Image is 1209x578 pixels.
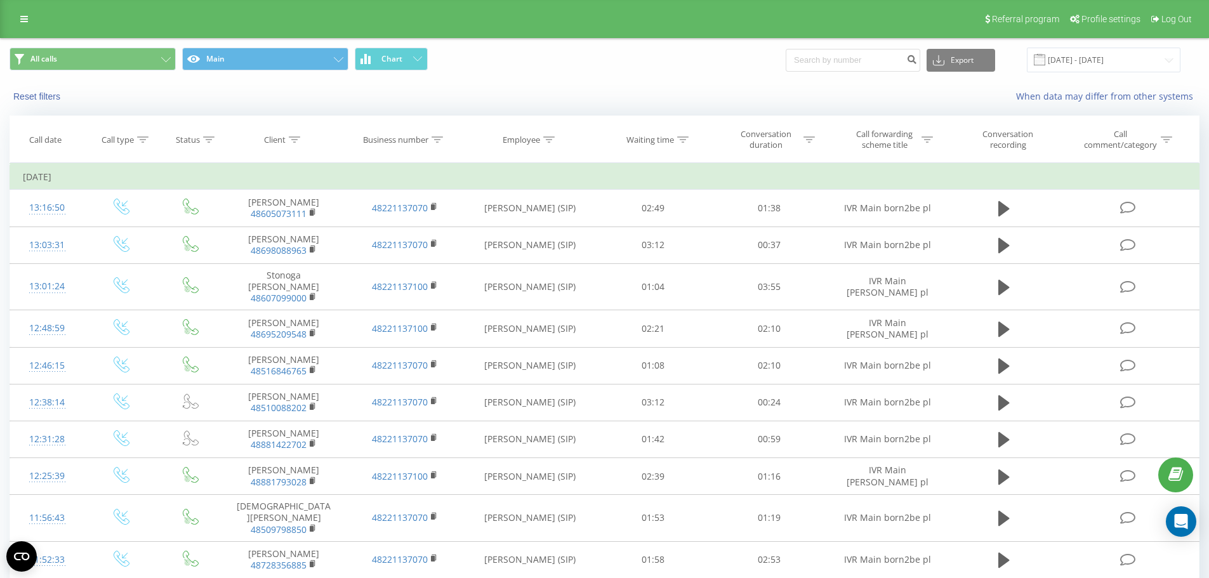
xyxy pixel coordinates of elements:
td: [DEMOGRAPHIC_DATA][PERSON_NAME] [223,495,344,542]
a: 48728356885 [251,559,307,571]
div: Conversation recording [967,129,1049,150]
div: 12:48:59 [23,316,72,341]
td: 03:12 [595,384,711,421]
div: Call date [29,135,62,145]
a: 48221137070 [372,359,428,371]
a: 48221137070 [372,511,428,523]
td: [PERSON_NAME] (SIP) [465,384,595,421]
a: 48695209548 [251,328,307,340]
td: 02:39 [595,458,711,495]
button: Open CMP widget [6,541,37,572]
a: 48698088963 [251,244,307,256]
div: Status [176,135,200,145]
td: IVR Main born2be pl [827,421,948,457]
td: 02:49 [595,190,711,227]
td: 02:53 [711,541,828,578]
a: 48221137100 [372,322,428,334]
td: [PERSON_NAME] [223,458,344,495]
td: [PERSON_NAME] [223,541,344,578]
div: Conversation duration [732,129,800,150]
td: 02:10 [711,310,828,347]
div: Call forwarding scheme title [850,129,918,150]
button: Main [182,48,348,70]
span: Profile settings [1081,14,1140,24]
div: Business number [363,135,428,145]
td: IVR Main [PERSON_NAME] pl [827,310,948,347]
td: IVR Main born2be pl [827,495,948,542]
td: [PERSON_NAME] [223,227,344,263]
td: [PERSON_NAME] (SIP) [465,227,595,263]
div: 13:01:24 [23,274,72,299]
div: 12:38:14 [23,390,72,415]
td: 03:55 [711,263,828,310]
div: 12:46:15 [23,353,72,378]
a: 48221137070 [372,433,428,445]
td: [PERSON_NAME] (SIP) [465,310,595,347]
td: 02:21 [595,310,711,347]
td: [PERSON_NAME] (SIP) [465,347,595,384]
td: IVR Main born2be pl [827,384,948,421]
td: [PERSON_NAME] (SIP) [465,541,595,578]
div: Call type [102,135,134,145]
div: Open Intercom Messenger [1166,506,1196,537]
button: Reset filters [10,91,67,102]
td: [PERSON_NAME] [223,347,344,384]
td: [PERSON_NAME] (SIP) [465,263,595,310]
td: 00:37 [711,227,828,263]
div: Employee [503,135,540,145]
div: 13:16:50 [23,195,72,220]
td: [PERSON_NAME] (SIP) [465,495,595,542]
a: 48221137100 [372,280,428,292]
span: All calls [30,54,57,64]
td: 02:10 [711,347,828,384]
td: [PERSON_NAME] (SIP) [465,458,595,495]
div: 11:56:43 [23,506,72,530]
div: 12:25:39 [23,464,72,489]
a: 48221137070 [372,396,428,408]
td: 01:16 [711,458,828,495]
button: Export [927,49,995,72]
a: 48881793028 [251,476,307,488]
a: 48607099000 [251,292,307,304]
a: 48881422702 [251,438,307,450]
td: 03:12 [595,227,711,263]
div: Client [264,135,286,145]
td: [PERSON_NAME] [223,190,344,227]
td: IVR Main [PERSON_NAME] pl [827,263,948,310]
input: Search by number [786,49,920,72]
td: [PERSON_NAME] [223,384,344,421]
a: 48509798850 [251,523,307,535]
td: [DATE] [10,164,1199,190]
span: Referral program [992,14,1059,24]
a: When data may differ from other systems [1016,90,1199,102]
td: [PERSON_NAME] (SIP) [465,190,595,227]
td: IVR Main [PERSON_NAME] pl [827,458,948,495]
a: 48221137070 [372,202,428,214]
td: IVR Main born2be pl [827,227,948,263]
a: 48221137070 [372,553,428,565]
a: 48510088202 [251,402,307,414]
td: IVR Main born2be pl [827,541,948,578]
td: [PERSON_NAME] [223,310,344,347]
td: Stonoga [PERSON_NAME] [223,263,344,310]
div: 12:31:28 [23,427,72,452]
div: 13:03:31 [23,233,72,258]
td: 01:58 [595,541,711,578]
td: 01:42 [595,421,711,457]
a: 48221137070 [372,239,428,251]
div: Waiting time [626,135,674,145]
button: All calls [10,48,176,70]
td: 01:04 [595,263,711,310]
td: 00:59 [711,421,828,457]
td: 01:08 [595,347,711,384]
td: 01:53 [595,495,711,542]
td: 00:24 [711,384,828,421]
span: Chart [381,55,402,63]
td: [PERSON_NAME] (SIP) [465,421,595,457]
button: Chart [355,48,428,70]
td: 01:38 [711,190,828,227]
a: 48516846765 [251,365,307,377]
a: 48221137100 [372,470,428,482]
div: 11:52:33 [23,548,72,572]
td: [PERSON_NAME] [223,421,344,457]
